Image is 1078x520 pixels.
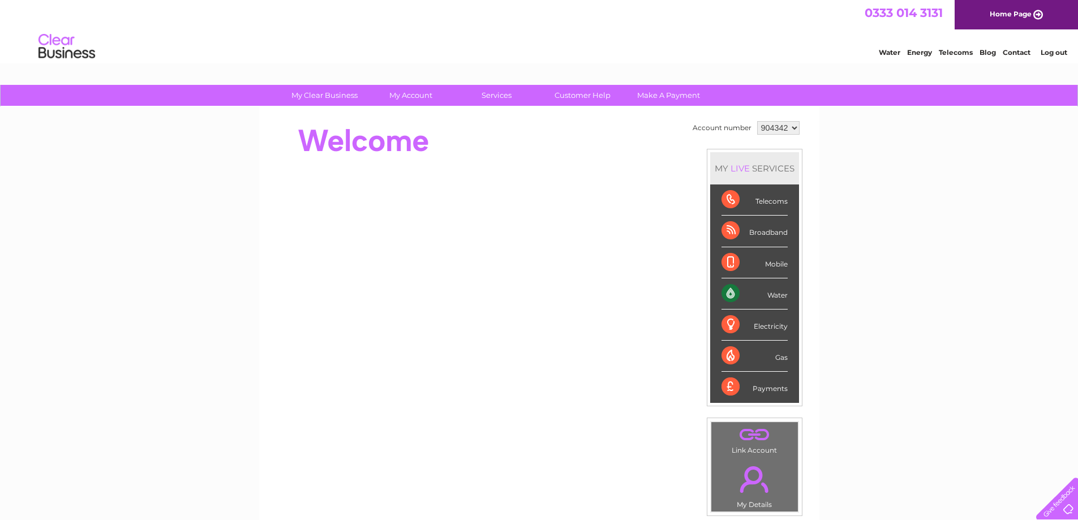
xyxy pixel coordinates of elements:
[272,6,807,55] div: Clear Business is a trading name of Verastar Limited (registered in [GEOGRAPHIC_DATA] No. 3667643...
[711,457,798,512] td: My Details
[690,118,754,137] td: Account number
[980,48,996,57] a: Blog
[721,372,788,402] div: Payments
[907,48,932,57] a: Energy
[721,184,788,216] div: Telecoms
[721,216,788,247] div: Broadband
[721,341,788,372] div: Gas
[721,310,788,341] div: Electricity
[711,422,798,457] td: Link Account
[38,29,96,64] img: logo.png
[939,48,973,57] a: Telecoms
[278,85,371,106] a: My Clear Business
[714,425,795,445] a: .
[536,85,629,106] a: Customer Help
[710,152,799,184] div: MY SERVICES
[450,85,543,106] a: Services
[879,48,900,57] a: Water
[364,85,457,106] a: My Account
[865,6,943,20] a: 0333 014 3131
[714,459,795,499] a: .
[721,247,788,278] div: Mobile
[721,278,788,310] div: Water
[1041,48,1067,57] a: Log out
[1003,48,1030,57] a: Contact
[728,163,752,174] div: LIVE
[622,85,715,106] a: Make A Payment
